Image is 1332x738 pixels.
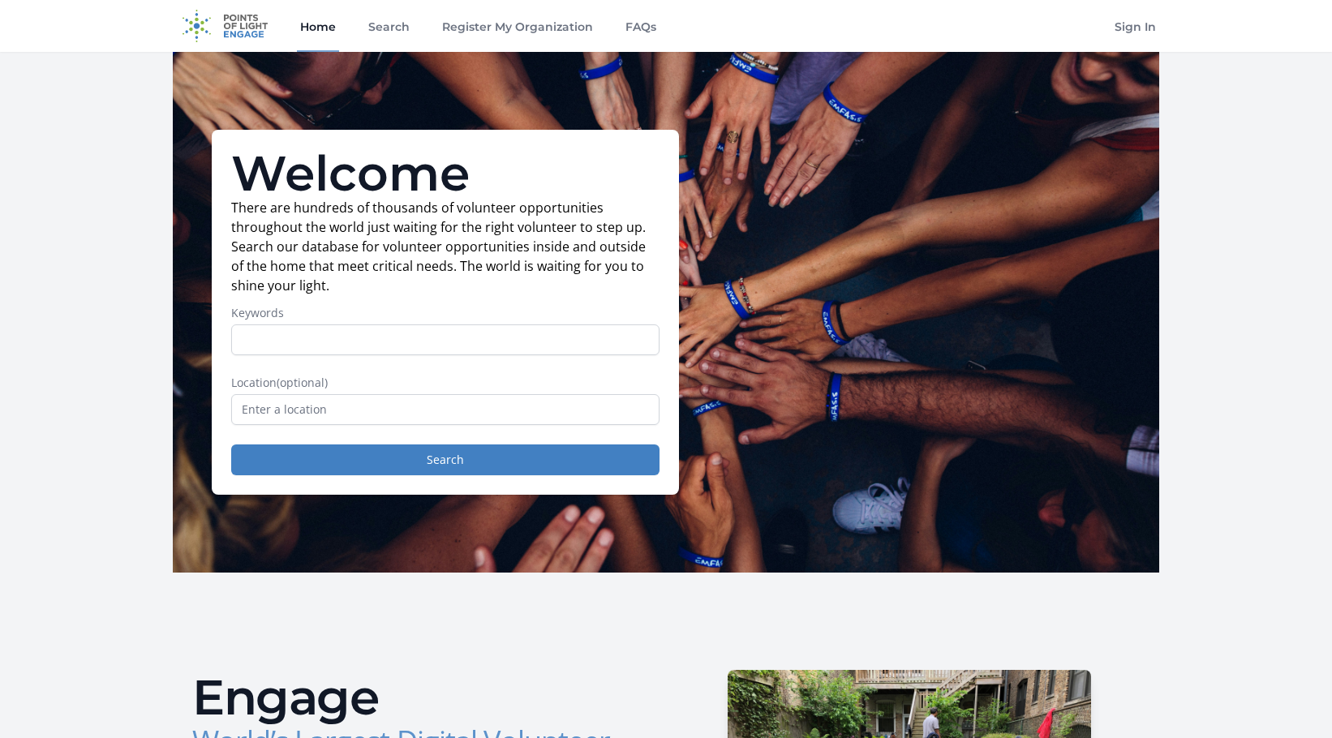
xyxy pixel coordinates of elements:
label: Location [231,375,660,391]
p: There are hundreds of thousands of volunteer opportunities throughout the world just waiting for ... [231,198,660,295]
span: (optional) [277,375,328,390]
label: Keywords [231,305,660,321]
h1: Welcome [231,149,660,198]
button: Search [231,444,660,475]
input: Enter a location [231,394,660,425]
h2: Engage [192,673,653,722]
